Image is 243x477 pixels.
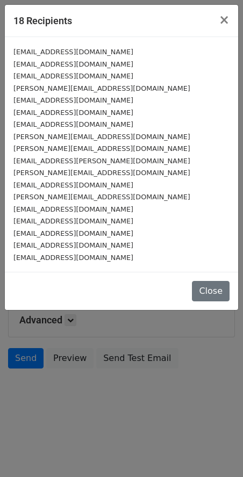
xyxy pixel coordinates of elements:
small: [PERSON_NAME][EMAIL_ADDRESS][DOMAIN_NAME] [13,84,190,92]
small: [EMAIL_ADDRESS][DOMAIN_NAME] [13,109,133,117]
small: [PERSON_NAME][EMAIL_ADDRESS][DOMAIN_NAME] [13,133,190,141]
iframe: Chat Widget [189,425,243,477]
small: [EMAIL_ADDRESS][DOMAIN_NAME] [13,181,133,189]
small: [EMAIL_ADDRESS][DOMAIN_NAME] [13,205,133,213]
small: [EMAIL_ADDRESS][DOMAIN_NAME] [13,96,133,104]
small: [EMAIL_ADDRESS][DOMAIN_NAME] [13,241,133,249]
button: Close [192,281,230,301]
small: [EMAIL_ADDRESS][DOMAIN_NAME] [13,229,133,237]
small: [EMAIL_ADDRESS][DOMAIN_NAME] [13,60,133,68]
small: [EMAIL_ADDRESS][DOMAIN_NAME] [13,48,133,56]
small: [EMAIL_ADDRESS][DOMAIN_NAME] [13,217,133,225]
button: Close [210,5,238,35]
small: [EMAIL_ADDRESS][DOMAIN_NAME] [13,72,133,80]
small: [PERSON_NAME][EMAIL_ADDRESS][DOMAIN_NAME] [13,193,190,201]
span: × [219,12,230,27]
small: [EMAIL_ADDRESS][DOMAIN_NAME] [13,254,133,262]
small: [EMAIL_ADDRESS][DOMAIN_NAME] [13,120,133,128]
small: [PERSON_NAME][EMAIL_ADDRESS][DOMAIN_NAME] [13,169,190,177]
h5: 18 Recipients [13,13,72,28]
small: [PERSON_NAME][EMAIL_ADDRESS][DOMAIN_NAME] [13,144,190,153]
small: [EMAIL_ADDRESS][PERSON_NAME][DOMAIN_NAME] [13,157,190,165]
